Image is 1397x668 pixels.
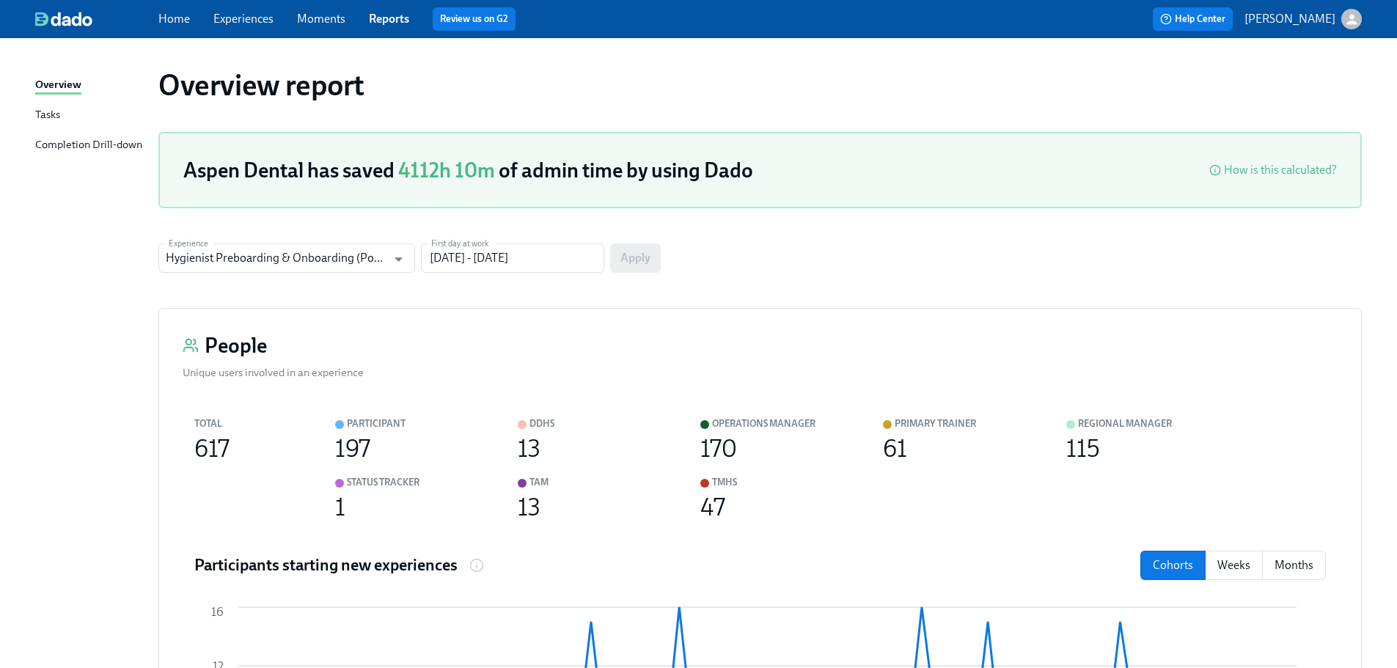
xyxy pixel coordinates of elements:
div: 617 [194,441,230,457]
a: dado [35,12,158,26]
button: cohorts [1140,551,1206,580]
span: Help Center [1160,12,1225,26]
p: Weeks [1217,557,1250,573]
img: dado [35,12,92,26]
h3: People [205,332,267,359]
p: [PERSON_NAME] [1244,11,1335,27]
div: How is this calculated? [1224,162,1337,178]
div: Primary Trainer [895,416,976,432]
div: 13 [518,441,540,457]
a: Review us on G2 [440,12,508,26]
a: Overview [35,76,147,95]
a: Completion Drill-down [35,136,147,155]
div: date filter [1140,551,1326,580]
button: Review us on G2 [433,7,516,31]
a: Moments [297,12,345,26]
p: Cohorts [1153,557,1193,573]
div: 170 [700,441,737,457]
button: months [1262,551,1326,580]
div: 1 [335,499,345,515]
div: 47 [700,499,725,515]
div: TMHS [712,474,737,491]
h1: Overview report [158,67,364,103]
div: Participant [347,416,406,432]
div: TAM [529,474,549,491]
div: Status Tracker [347,474,419,491]
button: Help Center [1153,7,1233,31]
span: 4112h 10m [398,158,495,183]
svg: Number of participants that started this experience in each cohort, week or month [469,558,484,573]
p: Months [1275,557,1313,573]
button: weeks [1205,551,1263,580]
h3: Aspen Dental has saved of admin time by using Dado [183,157,753,183]
tspan: 16 [211,605,224,619]
div: 115 [1066,441,1100,457]
div: Regional Manager [1078,416,1172,432]
div: Total [194,416,222,432]
h4: Participants starting new experiences [194,554,458,576]
a: Home [158,12,190,26]
button: Open [387,248,410,271]
button: [PERSON_NAME] [1244,9,1362,29]
a: Experiences [213,12,274,26]
div: Unique users involved in an experience [183,364,364,381]
div: 13 [518,499,540,515]
div: DDHS [529,416,554,432]
div: 61 [883,441,907,457]
a: Tasks [35,106,147,125]
div: Overview [35,76,81,95]
div: Completion Drill-down [35,136,142,155]
div: 197 [335,441,370,457]
a: Reports [369,12,409,26]
div: Tasks [35,106,60,125]
div: Operations Manager [712,416,815,432]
